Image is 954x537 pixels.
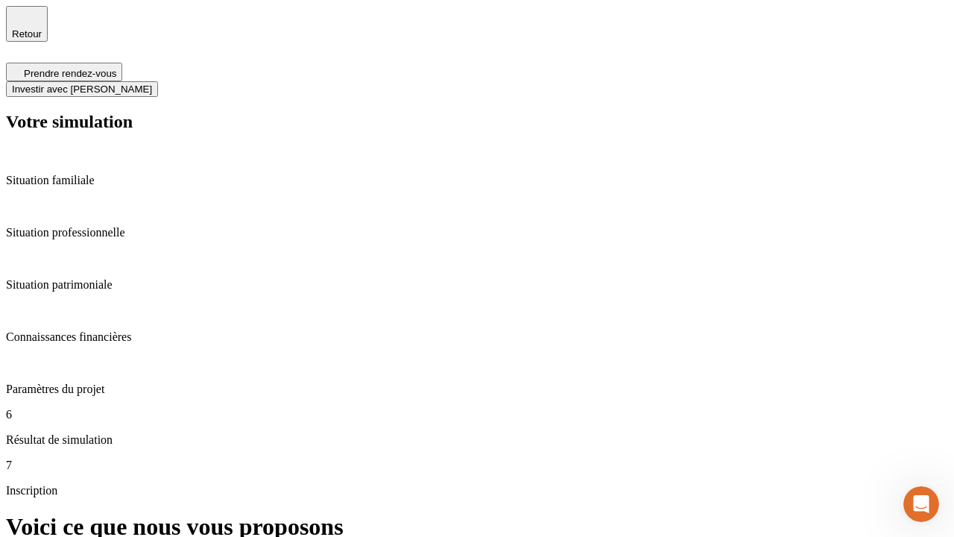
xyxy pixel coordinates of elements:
[6,226,948,239] p: Situation professionnelle
[12,84,152,95] span: Investir avec [PERSON_NAME]
[6,459,948,472] p: 7
[6,408,948,421] p: 6
[6,484,948,497] p: Inscription
[12,28,42,40] span: Retour
[6,112,948,132] h2: Votre simulation
[6,174,948,187] p: Situation familiale
[903,486,939,522] iframe: Intercom live chat
[6,81,158,97] button: Investir avec [PERSON_NAME]
[6,383,948,396] p: Paramètres du projet
[24,68,116,79] span: Prendre rendez-vous
[6,6,48,42] button: Retour
[6,63,122,81] button: Prendre rendez-vous
[6,330,948,344] p: Connaissances financières
[6,278,948,292] p: Situation patrimoniale
[6,433,948,447] p: Résultat de simulation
